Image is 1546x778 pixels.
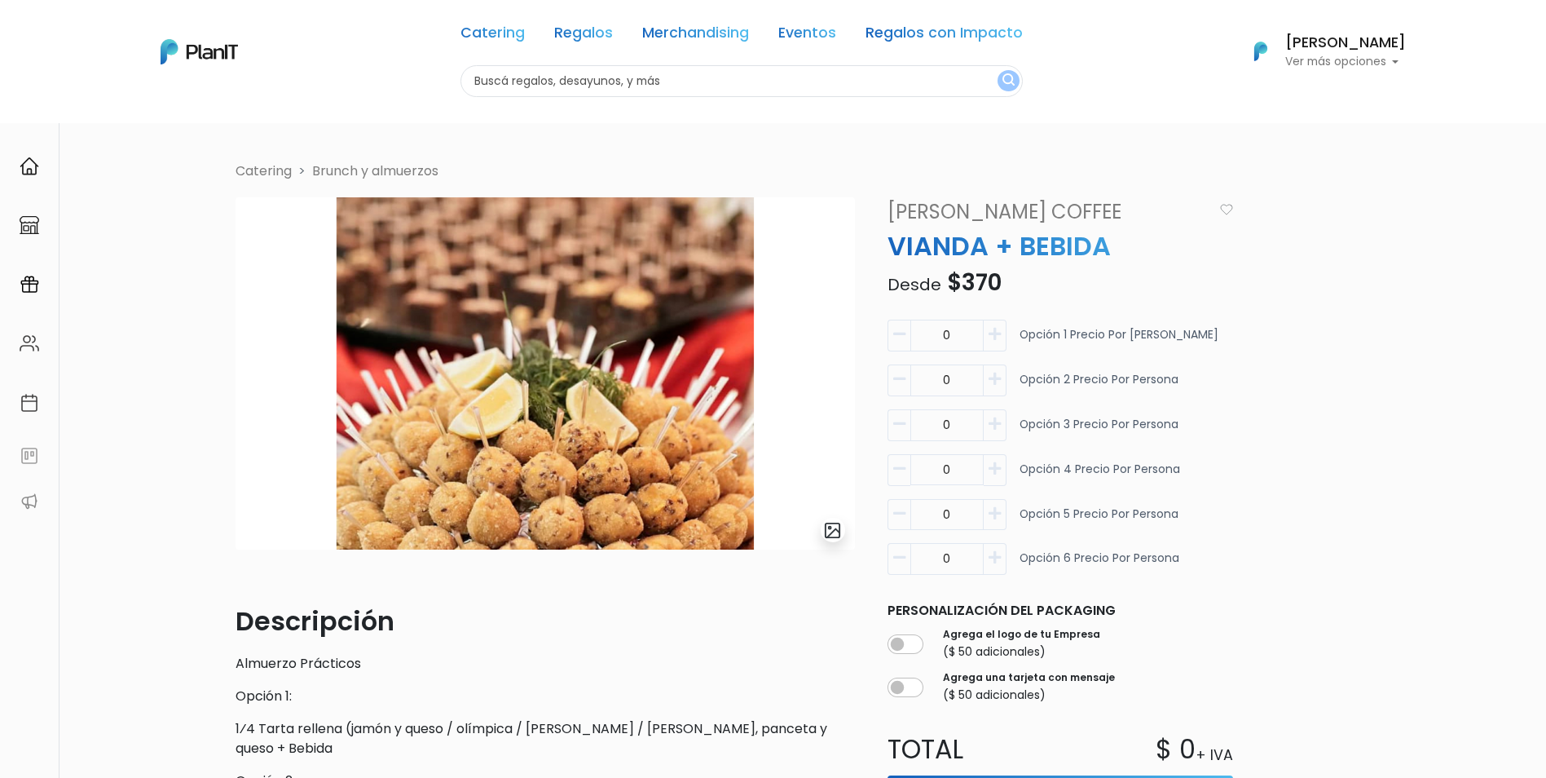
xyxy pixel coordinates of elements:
a: Eventos [778,26,836,46]
a: Regalos [554,26,613,46]
p: Opción 6 precio por persona [1020,550,1179,581]
nav: breadcrumb [226,161,1321,184]
p: Almuerzo Prácticos [236,654,855,674]
p: Opción 4 precio por persona [1020,461,1180,493]
img: campaigns-02234683943229c281be62815700db0a1741e53638e28bf9629b52c665b00959.svg [20,275,39,294]
label: Agrega una tarjeta con mensaje [943,670,1115,685]
p: + IVA [1196,745,1233,766]
p: Opción 1: [236,687,855,706]
img: PlanIt Logo [161,39,238,64]
p: ($ 50 adicionales) [943,643,1100,661]
p: Personalización del packaging [888,601,1233,621]
a: [PERSON_NAME] Coffee [878,197,1213,227]
img: calendar-87d922413cdce8b2cf7b7f5f62616a5cf9e4887200fb71536465627b3292af00.svg [20,393,39,413]
a: Brunch y almuerzos [312,161,438,180]
p: Opción 5 precio por persona [1020,506,1178,537]
input: Buscá regalos, desayunos, y más [460,65,1023,97]
li: Catering [236,161,292,181]
p: VIANDA + BEBIDA [878,227,1243,266]
p: Total [878,730,1060,769]
img: marketplace-4ceaa7011d94191e9ded77b95e3339b90024bf715f7c57f8cf31f2d8c509eaba.svg [20,215,39,235]
p: Ver más opciones [1285,56,1406,68]
a: Catering [460,26,525,46]
a: Regalos con Impacto [865,26,1023,46]
p: Opción 2 precio por persona [1020,371,1178,403]
p: Opción 1 precio por [PERSON_NAME] [1020,326,1218,358]
img: PlanIt Logo [1243,33,1279,69]
p: 1⁄4 Tarta rellena (jamón y queso / olímpica / [PERSON_NAME] / [PERSON_NAME], panceta y queso + Be... [236,719,855,758]
span: Desde [888,273,941,296]
p: Descripción [236,602,855,641]
img: partners-52edf745621dab592f3b2c58e3bca9d71375a7ef29c3b500c9f145b62cc070d4.svg [20,492,39,511]
img: heart_icon [1220,204,1233,215]
img: search_button-432b6d5273f82d61273b3651a40e1bd1b912527efae98b1b7a1b2c0702e16a8d.svg [1002,73,1015,89]
img: feedback-78b5a0c8f98aac82b08bfc38622c3050aee476f2c9584af64705fc4e61158814.svg [20,446,39,466]
img: gallery-light [823,521,842,540]
button: PlanIt Logo [PERSON_NAME] Ver más opciones [1233,30,1406,73]
img: Dise%C3%B1o_sin_t%C3%ADtulo_-_2025-01-21T123136.270.png [236,197,855,550]
img: home-e721727adea9d79c4d83392d1f703f7f8bce08238fde08b1acbfd93340b81755.svg [20,157,39,176]
span: $370 [947,267,1002,298]
p: $ 0 [1156,730,1196,769]
label: Agrega el logo de tu Empresa [943,627,1100,642]
a: Merchandising [642,26,749,46]
p: ($ 50 adicionales) [943,687,1115,704]
p: Opción 3 precio por persona [1020,416,1178,448]
h6: [PERSON_NAME] [1285,36,1406,51]
img: people-662611757002400ad9ed0e3c099ab2801c6687ba6c219adb57efc949bc21e19d.svg [20,334,39,353]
